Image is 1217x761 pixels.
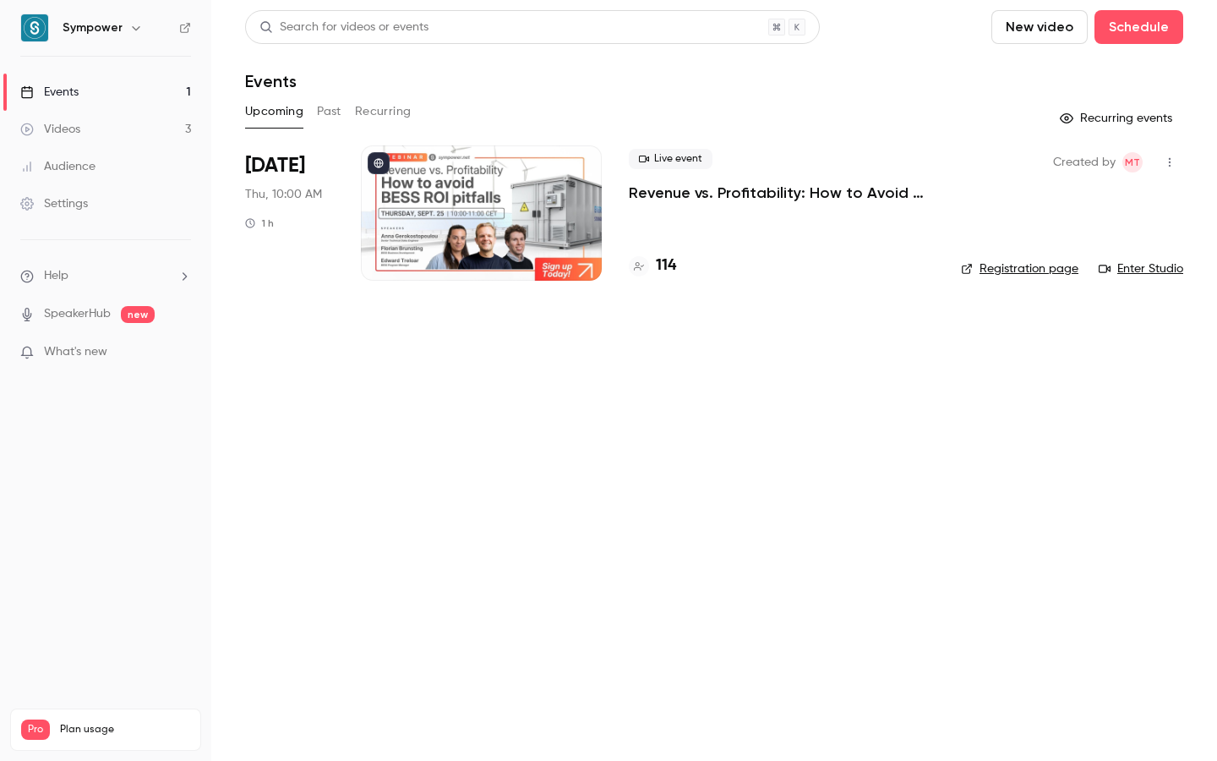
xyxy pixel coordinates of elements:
[991,10,1088,44] button: New video
[961,260,1078,277] a: Registration page
[1099,260,1183,277] a: Enter Studio
[259,19,428,36] div: Search for videos or events
[44,305,111,323] a: SpeakerHub
[20,195,88,212] div: Settings
[245,216,274,230] div: 1 h
[21,720,50,740] span: Pro
[245,152,305,179] span: [DATE]
[20,158,96,175] div: Audience
[20,84,79,101] div: Events
[1122,152,1143,172] span: Manon Thomas
[245,71,297,91] h1: Events
[629,183,934,203] a: Revenue vs. Profitability: How to Avoid [PERSON_NAME] ROI Pitfalls
[245,186,322,203] span: Thu, 10:00 AM
[21,14,48,41] img: Sympower
[20,267,191,285] li: help-dropdown-opener
[629,149,712,169] span: Live event
[317,98,341,125] button: Past
[1125,152,1140,172] span: MT
[629,255,676,277] a: 114
[44,267,68,285] span: Help
[121,306,155,323] span: new
[245,145,334,281] div: Sep 25 Thu, 10:00 AM (Europe/Amsterdam)
[60,723,190,736] span: Plan usage
[20,121,80,138] div: Videos
[63,19,123,36] h6: Sympower
[171,345,191,360] iframe: Noticeable Trigger
[1052,105,1183,132] button: Recurring events
[44,343,107,361] span: What's new
[355,98,412,125] button: Recurring
[1053,152,1116,172] span: Created by
[1094,10,1183,44] button: Schedule
[245,98,303,125] button: Upcoming
[656,255,676,277] h4: 114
